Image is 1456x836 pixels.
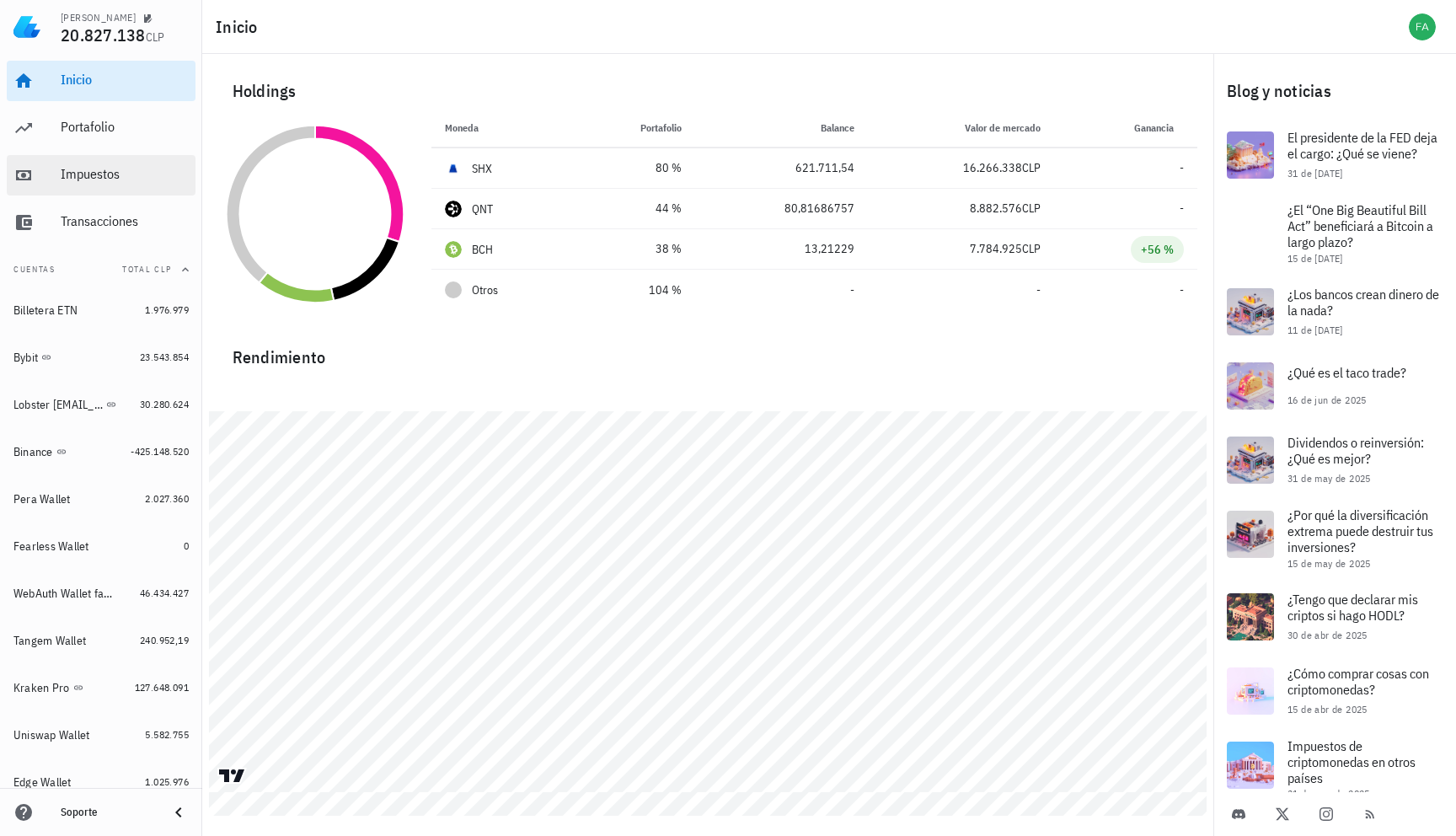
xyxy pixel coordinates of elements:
a: Inicio [7,61,195,101]
span: 127.648.091 [135,681,189,694]
a: ¿Tengo que declarar mis criptos si hago HODL? 30 de abr de 2025 [1213,580,1456,654]
span: Total CLP [122,264,172,275]
div: Impuestos [61,166,189,182]
a: Pera Wallet 2.027.360 [7,479,195,519]
span: 1.025.976 [145,775,189,788]
button: CuentasTotal CLP [7,249,195,290]
a: Impuestos [7,155,195,196]
span: Otros [472,281,498,299]
a: ¿Los bancos crean dinero de la nada? 11 de [DATE] [1213,275,1456,349]
div: Edge Wallet [13,775,72,790]
div: 621.711,54 [709,159,854,177]
th: Balance [695,108,868,148]
a: Dividendos o reinversión: ¿Qué es mejor? 31 de may de 2025 [1213,423,1456,497]
div: Fearless Wallet [13,539,89,554]
a: Lobster [EMAIL_ADDRESS][DOMAIN_NAME] 30.280.624 [7,384,195,425]
div: Portafolio [61,119,189,135]
span: 15 de abr de 2025 [1287,703,1368,715]
div: 44 % [587,200,682,217]
span: CLP [1022,160,1041,175]
span: 16.266.338 [963,160,1022,175]
a: ¿Qué es el taco trade? 16 de jun de 2025 [1213,349,1456,423]
div: WebAuth Wallet farancibia [13,587,116,601]
span: -425.148.520 [131,445,189,458]
div: avatar [1409,13,1436,40]
div: [PERSON_NAME] [61,11,136,24]
div: Bybit [13,351,38,365]
div: BCH [472,241,494,258]
span: 15 de may de 2025 [1287,557,1371,570]
a: Edge Wallet 1.025.976 [7,762,195,802]
span: 31 de [DATE] [1287,167,1343,180]
a: ¿Cómo comprar cosas con criptomonedas? 15 de abr de 2025 [1213,654,1456,728]
h1: Inicio [216,13,265,40]
a: Bybit 23.543.854 [7,337,195,378]
div: Uniswap Wallet [13,728,90,742]
div: 13,21229 [709,240,854,258]
span: Ganancia [1134,121,1184,134]
div: Pera Wallet [13,492,71,506]
a: Kraken Pro 127.648.091 [7,667,195,708]
span: 31 de may de 2025 [1287,472,1371,485]
span: - [1036,282,1041,297]
span: - [1180,160,1184,175]
a: ¿Por qué la diversificación extrema puede destruir tus inversiones? 15 de may de 2025 [1213,497,1456,580]
span: ¿Los bancos crean dinero de la nada? [1287,286,1439,319]
span: CLP [1022,201,1041,216]
div: 38 % [587,240,682,258]
span: 240.952,19 [140,634,189,646]
span: ¿Por qué la diversificación extrema puede destruir tus inversiones? [1287,506,1433,555]
div: Holdings [219,64,1197,118]
span: ¿El “One Big Beautiful Bill Act” beneficiará a Bitcoin a largo plazo? [1287,201,1433,250]
div: 80,81686757 [709,200,854,217]
span: - [1180,201,1184,216]
a: ¿El “One Big Beautiful Bill Act” beneficiará a Bitcoin a largo plazo? 15 de [DATE] [1213,192,1456,275]
span: 5.582.755 [145,728,189,741]
div: Billetera ETN [13,303,78,318]
span: 7.784.925 [970,241,1022,256]
div: +56 % [1141,241,1174,258]
span: 20.827.138 [61,24,146,46]
div: QNT [472,201,494,217]
a: Charting by TradingView [217,768,247,784]
a: Portafolio [7,108,195,148]
span: 23.543.854 [140,351,189,363]
div: BCH-icon [445,241,462,258]
span: 16 de jun de 2025 [1287,394,1367,406]
th: Moneda [431,108,574,148]
span: - [1180,282,1184,297]
span: Dividendos o reinversión: ¿Qué es mejor? [1287,434,1424,467]
div: Binance [13,445,53,459]
div: Soporte [61,806,155,819]
span: - [850,282,854,297]
a: Billetera ETN 1.976.979 [7,290,195,330]
span: El presidente de la FED deja el cargo: ¿Qué se viene? [1287,129,1437,162]
span: CLP [1022,241,1041,256]
div: Rendimiento [219,330,1197,371]
img: LedgiFi [13,13,40,40]
div: SHX [472,160,493,177]
div: Kraken Pro [13,681,70,695]
span: 8.882.576 [970,201,1022,216]
div: Inicio [61,72,189,88]
span: 46.434.427 [140,587,189,599]
div: 80 % [587,159,682,177]
span: 15 de [DATE] [1287,252,1343,265]
div: Tangem Wallet [13,634,86,648]
a: Binance -425.148.520 [7,431,195,472]
span: 1.976.979 [145,303,189,316]
a: Fearless Wallet 0 [7,526,195,566]
div: Lobster [EMAIL_ADDRESS][DOMAIN_NAME] [13,398,103,412]
a: Impuestos de criptomonedas en otros países 31 de mar de 2025 [1213,728,1456,811]
span: 11 de [DATE] [1287,324,1343,336]
div: Transacciones [61,213,189,229]
span: Impuestos de criptomonedas en otros países [1287,737,1416,786]
span: CLP [146,29,165,45]
a: Transacciones [7,202,195,243]
th: Portafolio [574,108,695,148]
span: 30 de abr de 2025 [1287,629,1368,641]
span: 0 [184,539,189,552]
span: ¿Qué es el taco trade? [1287,364,1406,381]
a: El presidente de la FED deja el cargo: ¿Qué se viene? 31 de [DATE] [1213,118,1456,192]
div: Blog y noticias [1213,64,1456,118]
